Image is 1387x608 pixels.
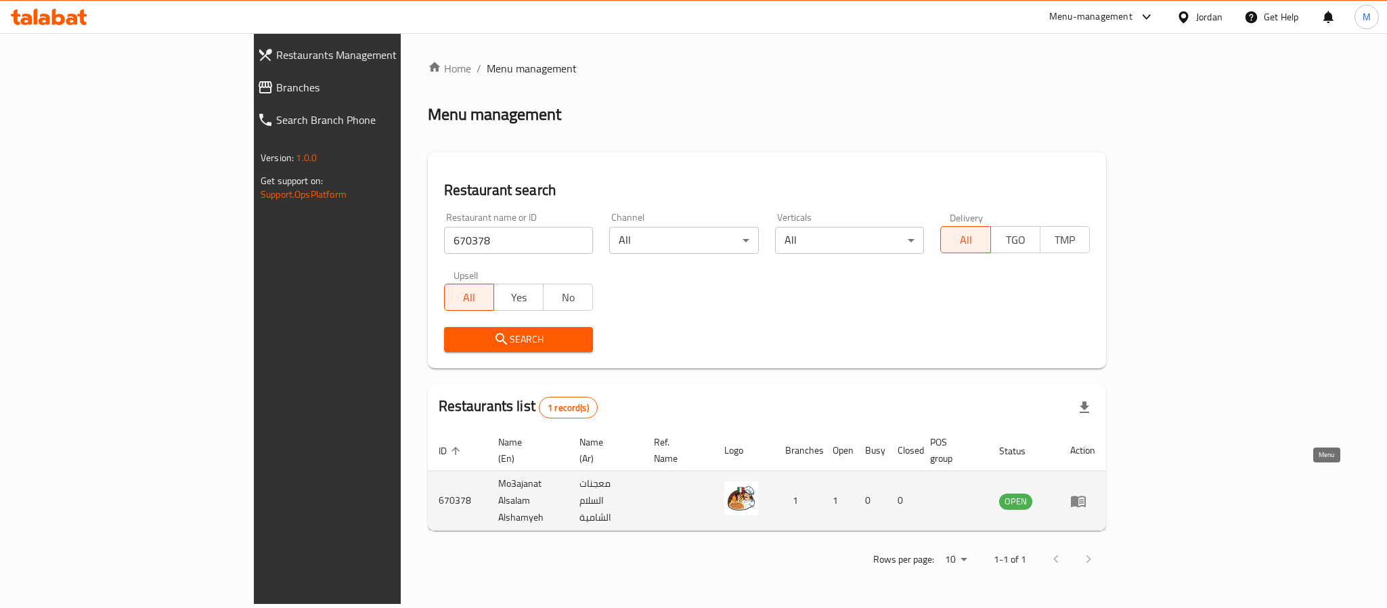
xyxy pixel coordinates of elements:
[261,172,323,190] span: Get support on:
[454,270,479,280] label: Upsell
[539,397,598,418] div: Total records count
[775,227,925,254] div: All
[500,288,538,307] span: Yes
[276,79,475,95] span: Branches
[609,227,759,254] div: All
[439,396,598,418] h2: Restaurants list
[444,284,494,311] button: All
[822,471,854,531] td: 1
[246,39,485,71] a: Restaurants Management
[428,60,1106,77] nav: breadcrumb
[444,180,1090,200] h2: Restaurant search
[579,434,627,466] span: Name (Ar)
[1059,430,1106,471] th: Action
[854,430,887,471] th: Busy
[439,443,464,459] span: ID
[999,443,1043,459] span: Status
[940,550,972,570] div: Rows per page:
[946,230,985,250] span: All
[498,434,553,466] span: Name (En)
[774,471,822,531] td: 1
[296,149,317,167] span: 1.0.0
[549,288,588,307] span: No
[428,104,561,125] h2: Menu management
[994,551,1026,568] p: 1-1 of 1
[1046,230,1084,250] span: TMP
[487,60,577,77] span: Menu management
[822,430,854,471] th: Open
[999,494,1032,509] span: OPEN
[261,186,347,203] a: Support.OpsPlatform
[996,230,1035,250] span: TGO
[774,430,822,471] th: Branches
[487,471,569,531] td: Mo3ajanat Alsalam Alshamyeh
[261,149,294,167] span: Version:
[450,288,489,307] span: All
[1068,391,1101,424] div: Export file
[999,494,1032,510] div: OPEN
[1363,9,1371,24] span: M
[455,331,583,348] span: Search
[444,227,594,254] input: Search for restaurant name or ID..
[276,47,475,63] span: Restaurants Management
[569,471,643,531] td: معجنات السلام الشامية
[930,434,972,466] span: POS group
[724,481,758,515] img: Mo3ajanat Alsalam Alshamyeh
[540,401,597,414] span: 1 record(s)
[873,551,934,568] p: Rows per page:
[940,226,990,253] button: All
[246,104,485,136] a: Search Branch Phone
[887,471,919,531] td: 0
[854,471,887,531] td: 0
[543,284,593,311] button: No
[444,327,594,352] button: Search
[887,430,919,471] th: Closed
[493,284,544,311] button: Yes
[713,430,774,471] th: Logo
[246,71,485,104] a: Branches
[276,112,475,128] span: Search Branch Phone
[950,213,984,222] label: Delivery
[1049,9,1132,25] div: Menu-management
[1040,226,1090,253] button: TMP
[654,434,697,466] span: Ref. Name
[990,226,1040,253] button: TGO
[428,430,1106,531] table: enhanced table
[1196,9,1223,24] div: Jordan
